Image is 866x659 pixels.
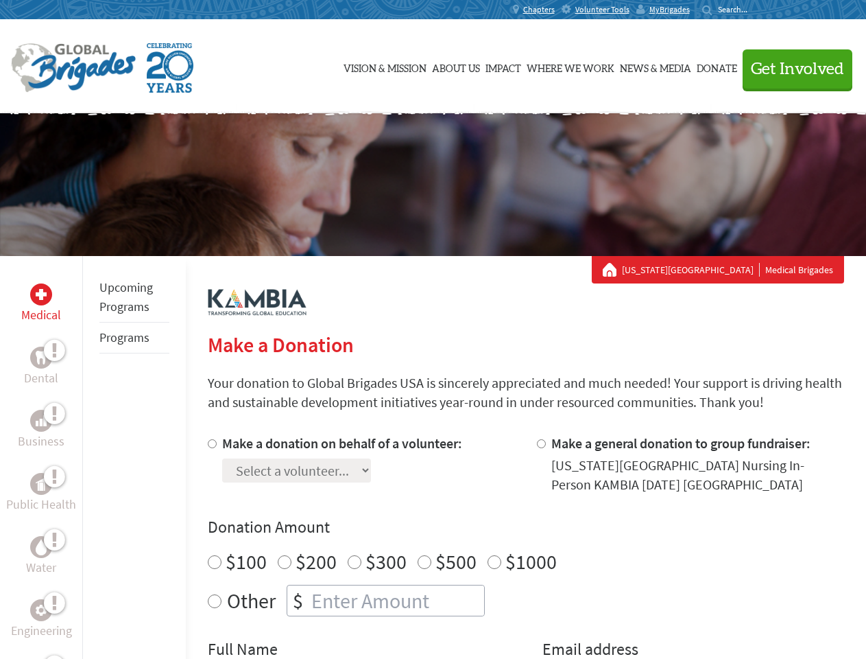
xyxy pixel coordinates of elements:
a: News & Media [620,32,691,101]
label: Other [227,585,276,616]
div: Engineering [30,599,52,621]
div: Business [30,410,52,432]
a: Donate [697,32,737,101]
span: Get Involved [751,61,844,78]
li: Upcoming Programs [99,273,169,323]
img: Dental [36,351,47,364]
p: Medical [21,305,61,325]
label: Make a general donation to group fundraiser: [551,435,810,452]
a: Programs [99,329,149,345]
span: Volunteer Tools [575,4,629,15]
p: Public Health [6,495,76,514]
div: [US_STATE][GEOGRAPHIC_DATA] Nursing In-Person KAMBIA [DATE] [GEOGRAPHIC_DATA] [551,456,844,494]
a: WaterWater [26,536,56,577]
label: $300 [365,548,407,575]
a: MedicalMedical [21,284,61,325]
div: Public Health [30,473,52,495]
a: DentalDental [24,347,58,388]
a: Vision & Mission [344,32,426,101]
label: $1000 [505,548,557,575]
p: Your donation to Global Brigades USA is sincerely appreciated and much needed! Your support is dr... [208,373,844,412]
label: $500 [435,548,477,575]
h2: Make a Donation [208,332,844,357]
img: Public Health [36,477,47,491]
button: Get Involved [743,49,852,89]
a: EngineeringEngineering [11,599,72,640]
p: Dental [24,369,58,388]
label: $100 [226,548,267,575]
a: Public HealthPublic Health [6,473,76,514]
label: $200 [296,548,337,575]
a: [US_STATE][GEOGRAPHIC_DATA] [622,263,760,277]
div: Dental [30,347,52,369]
span: Chapters [523,4,555,15]
img: logo-kambia.png [208,289,306,316]
p: Engineering [11,621,72,640]
a: Upcoming Programs [99,279,153,314]
a: About Us [432,32,480,101]
img: Business [36,415,47,426]
a: BusinessBusiness [18,410,64,451]
div: Water [30,536,52,558]
a: Impact [485,32,521,101]
div: Medical [30,284,52,305]
p: Business [18,432,64,451]
img: Medical [36,289,47,300]
li: Programs [99,323,169,354]
p: Water [26,558,56,577]
img: Global Brigades Celebrating 20 Years [147,43,193,93]
label: Make a donation on behalf of a volunteer: [222,435,462,452]
a: Where We Work [527,32,614,101]
input: Enter Amount [309,586,484,616]
img: Global Brigades Logo [11,43,136,93]
div: Medical Brigades [603,263,833,277]
img: Engineering [36,605,47,616]
h4: Donation Amount [208,516,844,538]
img: Water [36,539,47,555]
span: MyBrigades [649,4,690,15]
div: $ [287,586,309,616]
input: Search... [718,4,757,14]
